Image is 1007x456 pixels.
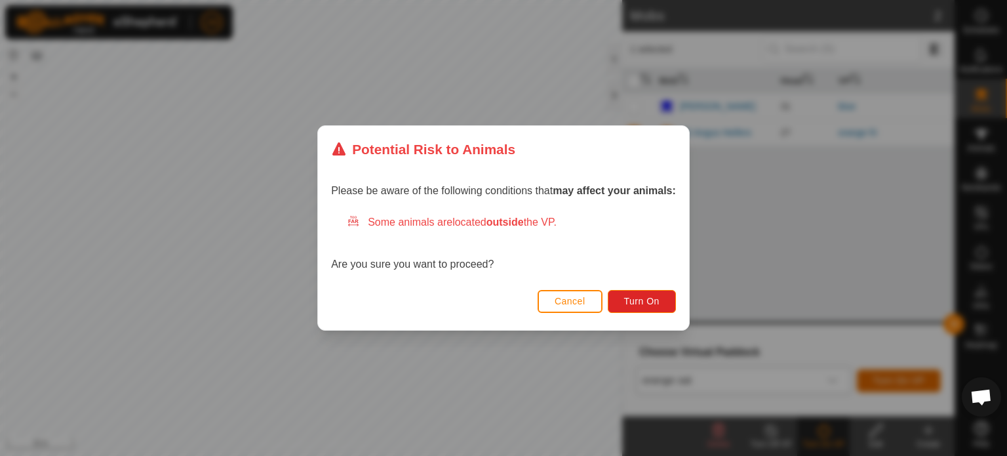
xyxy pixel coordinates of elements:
button: Turn On [608,290,676,313]
span: Turn On [624,296,660,306]
span: Please be aware of the following conditions that [331,185,676,196]
div: Some animals are [347,215,676,230]
div: Potential Risk to Animals [331,139,515,159]
span: Cancel [555,296,585,306]
strong: outside [486,217,524,228]
div: Open chat [962,377,1001,417]
strong: may affect your animals: [553,185,676,196]
div: Are you sure you want to proceed? [331,215,676,272]
button: Cancel [538,290,602,313]
span: located the VP. [452,217,557,228]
